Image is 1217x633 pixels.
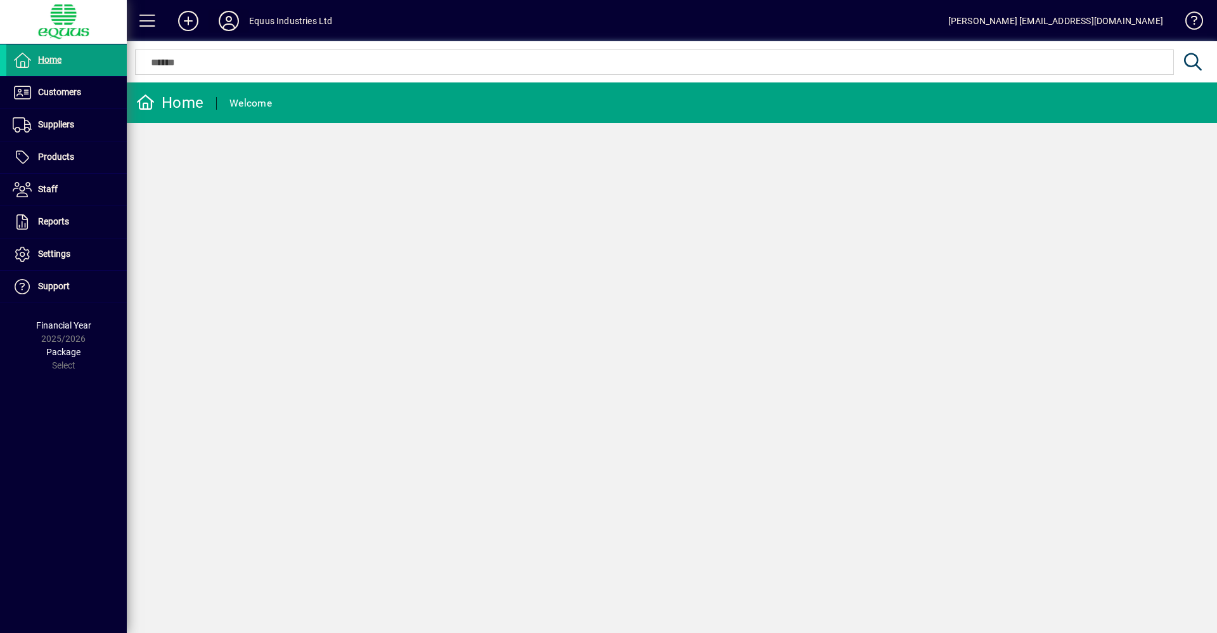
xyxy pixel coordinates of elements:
span: Suppliers [38,119,74,129]
span: Reports [38,216,69,226]
span: Home [38,55,61,65]
div: [PERSON_NAME] [EMAIL_ADDRESS][DOMAIN_NAME] [948,11,1163,31]
div: Welcome [229,93,272,114]
span: Support [38,281,70,291]
a: Customers [6,77,127,108]
button: Profile [209,10,249,32]
a: Suppliers [6,109,127,141]
span: Products [38,152,74,162]
a: Support [6,271,127,303]
span: Settings [38,249,70,259]
span: Package [46,347,80,357]
span: Staff [38,184,58,194]
span: Financial Year [36,320,91,330]
a: Settings [6,238,127,270]
button: Add [168,10,209,32]
div: Equus Industries Ltd [249,11,333,31]
a: Reports [6,206,127,238]
div: Home [136,93,203,113]
a: Products [6,141,127,173]
a: Staff [6,174,127,206]
span: Customers [38,87,81,97]
a: Knowledge Base [1176,3,1201,44]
